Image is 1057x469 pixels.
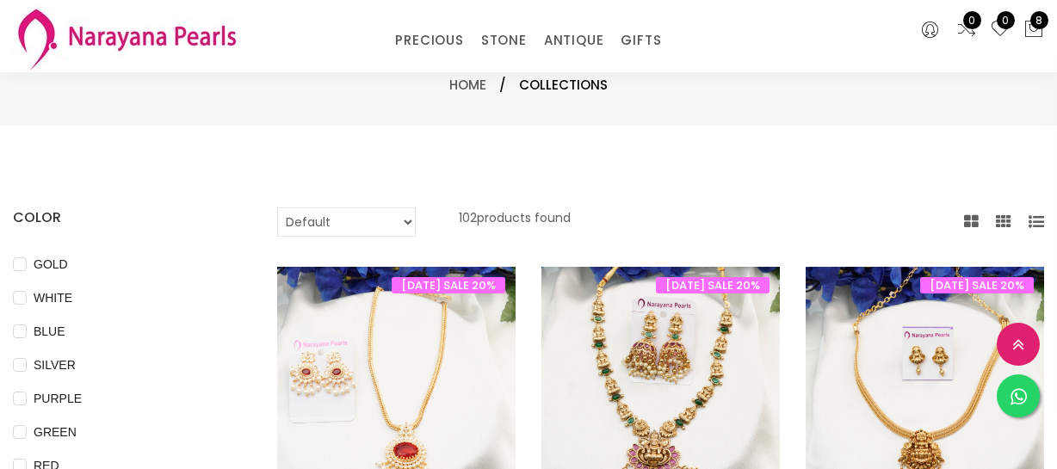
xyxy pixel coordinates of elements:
[449,76,486,94] a: Home
[621,28,661,53] a: GIFTS
[956,19,977,41] a: 0
[519,75,608,96] span: Collections
[963,11,981,29] span: 0
[27,255,75,274] span: GOLD
[395,28,463,53] a: PRECIOUS
[656,277,770,293] span: [DATE] SALE 20%
[27,288,79,307] span: WHITE
[1030,11,1048,29] span: 8
[481,28,527,53] a: STONE
[459,207,571,237] p: 102 products found
[13,207,226,228] h4: COLOR
[544,28,604,53] a: ANTIQUE
[920,277,1034,293] span: [DATE] SALE 20%
[27,355,83,374] span: SILVER
[990,19,1011,41] a: 0
[499,75,506,96] span: /
[997,11,1015,29] span: 0
[1023,19,1044,41] button: 8
[27,389,89,408] span: PURPLE
[392,277,505,293] span: [DATE] SALE 20%
[27,423,83,441] span: GREEN
[27,322,72,341] span: BLUE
